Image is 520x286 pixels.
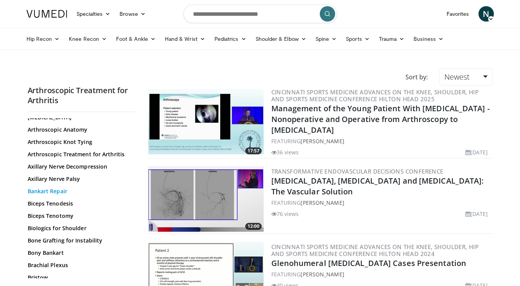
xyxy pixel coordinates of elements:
a: Biceps Tenodesis [28,200,131,207]
a: Business [409,31,448,47]
a: Brachial Plexus [28,261,131,269]
img: 40a0534a-fdad-4d22-a73a-4a36478b4917.300x170_q85_crop-smart_upscale.jpg [148,166,264,232]
a: Biologics for Shoulder [28,224,131,232]
a: Bone Grafting for Instability [28,237,131,244]
a: [PERSON_NAME] [301,199,344,206]
a: 17:57 [148,89,264,154]
a: Bristow [28,274,131,281]
a: Knee Recon [64,31,111,47]
a: Axillary Nerve Palsy [28,175,131,183]
a: [MEDICAL_DATA], [MEDICAL_DATA] and [MEDICAL_DATA]: The Vascular Solution [271,176,484,197]
a: Hand & Wrist [160,31,210,47]
a: Arthroscopic Knot Tying [28,138,131,146]
a: [PERSON_NAME] [301,271,344,278]
a: Favorites [442,6,474,22]
input: Search topics, interventions [183,5,337,23]
a: Newest [439,69,492,85]
div: FEATURING [271,137,491,145]
li: [DATE] [465,148,488,156]
span: Newest [444,72,470,82]
div: Sort by: [400,69,434,85]
a: Hip Recon [22,31,65,47]
a: Transformative Endovascular Decisions Conference [271,167,444,175]
a: Browse [115,6,150,22]
a: Spine [311,31,341,47]
a: Bankart Repair [28,187,131,195]
span: 12:00 [245,223,262,230]
a: [PERSON_NAME] [301,137,344,145]
li: 76 views [271,210,299,218]
div: FEATURING [271,270,491,278]
a: Foot & Ankle [111,31,160,47]
img: ce8b5501-3cc5-449c-8229-8a2c7f330159.300x170_q85_crop-smart_upscale.jpg [148,89,264,154]
a: Sports [341,31,374,47]
h2: Arthroscopic Treatment for Arthritis [28,85,135,105]
a: Management of the Young Patient With [MEDICAL_DATA] - Nonoperative and Operative from Arthroscopy... [271,103,490,135]
a: Shoulder & Elbow [251,31,311,47]
li: 36 views [271,148,299,156]
li: [DATE] [465,210,488,218]
span: 17:57 [245,147,262,154]
div: FEATURING [271,199,491,207]
a: Cincinnati Sports Medicine Advances on the Knee, Shoulder, Hip and Sports Medicine Conference Hil... [271,243,479,258]
a: N [478,6,494,22]
a: Cincinnati Sports Medicine Advances on the Knee, Shoulder, Hip and Sports Medicine Conference Hil... [271,88,479,103]
a: 12:00 [148,166,264,232]
a: Pediatrics [210,31,251,47]
a: Glenohumeral [MEDICAL_DATA] Cases Presentation [271,258,467,268]
a: Arthroscopic Anatomy [28,126,131,134]
a: Biceps Tenotomy [28,212,131,220]
a: Specialties [72,6,115,22]
a: Arthroscopic Treatment for Arthritis [28,151,131,158]
a: Axillary Nerve Decompression [28,163,131,171]
a: Trauma [374,31,409,47]
img: VuMedi Logo [27,10,67,18]
a: Bony Bankart [28,249,131,257]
